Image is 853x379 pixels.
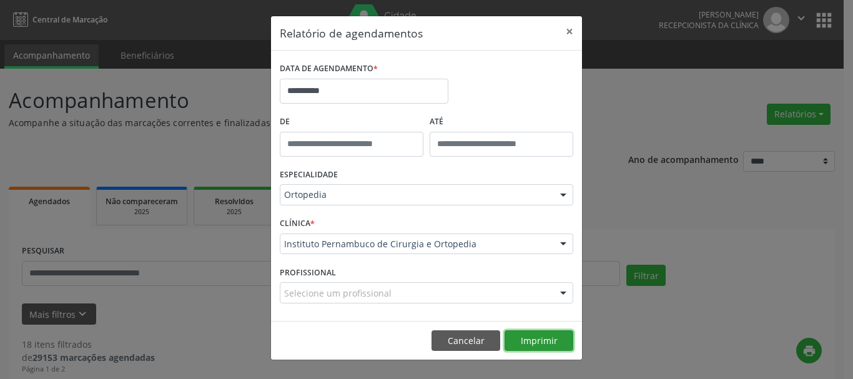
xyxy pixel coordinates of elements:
[505,330,573,352] button: Imprimir
[557,16,582,47] button: Close
[280,214,315,234] label: CLÍNICA
[284,238,548,250] span: Instituto Pernambuco de Cirurgia e Ortopedia
[280,112,423,132] label: De
[280,25,423,41] h5: Relatório de agendamentos
[280,165,338,185] label: ESPECIALIDADE
[280,59,378,79] label: DATA DE AGENDAMENTO
[284,287,392,300] span: Selecione um profissional
[284,189,548,201] span: Ortopedia
[280,263,336,282] label: PROFISSIONAL
[430,112,573,132] label: ATÉ
[431,330,500,352] button: Cancelar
